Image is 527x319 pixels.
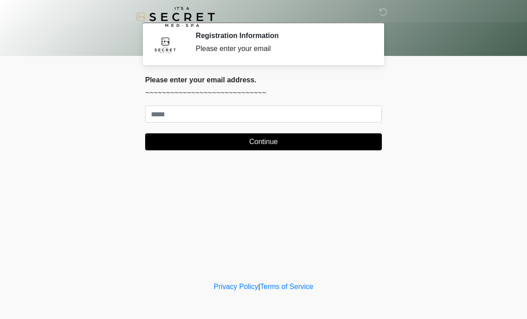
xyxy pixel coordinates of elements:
button: Continue [145,133,382,150]
img: Agent Avatar [152,31,179,58]
a: | [258,283,260,290]
div: Please enter your email [196,43,368,54]
h2: Please enter your email address. [145,76,382,84]
a: Privacy Policy [214,283,259,290]
img: It's A Secret Med Spa Logo [136,7,215,27]
p: ~~~~~~~~~~~~~~~~~~~~~~~~~~~~~ [145,88,382,98]
h2: Registration Information [196,31,368,40]
a: Terms of Service [260,283,313,290]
